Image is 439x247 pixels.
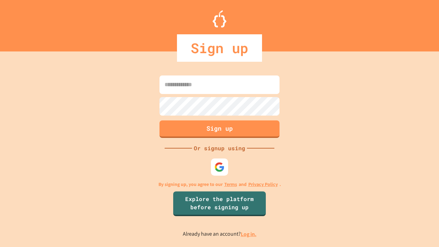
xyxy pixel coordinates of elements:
[183,230,257,238] p: Already have an account?
[213,10,226,27] img: Logo.svg
[241,231,257,238] a: Log in.
[159,120,280,138] button: Sign up
[177,34,262,62] div: Sign up
[158,181,281,188] p: By signing up, you agree to our and .
[248,181,278,188] a: Privacy Policy
[382,190,432,219] iframe: chat widget
[224,181,237,188] a: Terms
[410,220,432,240] iframe: chat widget
[214,162,225,172] img: google-icon.svg
[192,144,247,152] div: Or signup using
[173,191,266,216] a: Explore the platform before signing up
